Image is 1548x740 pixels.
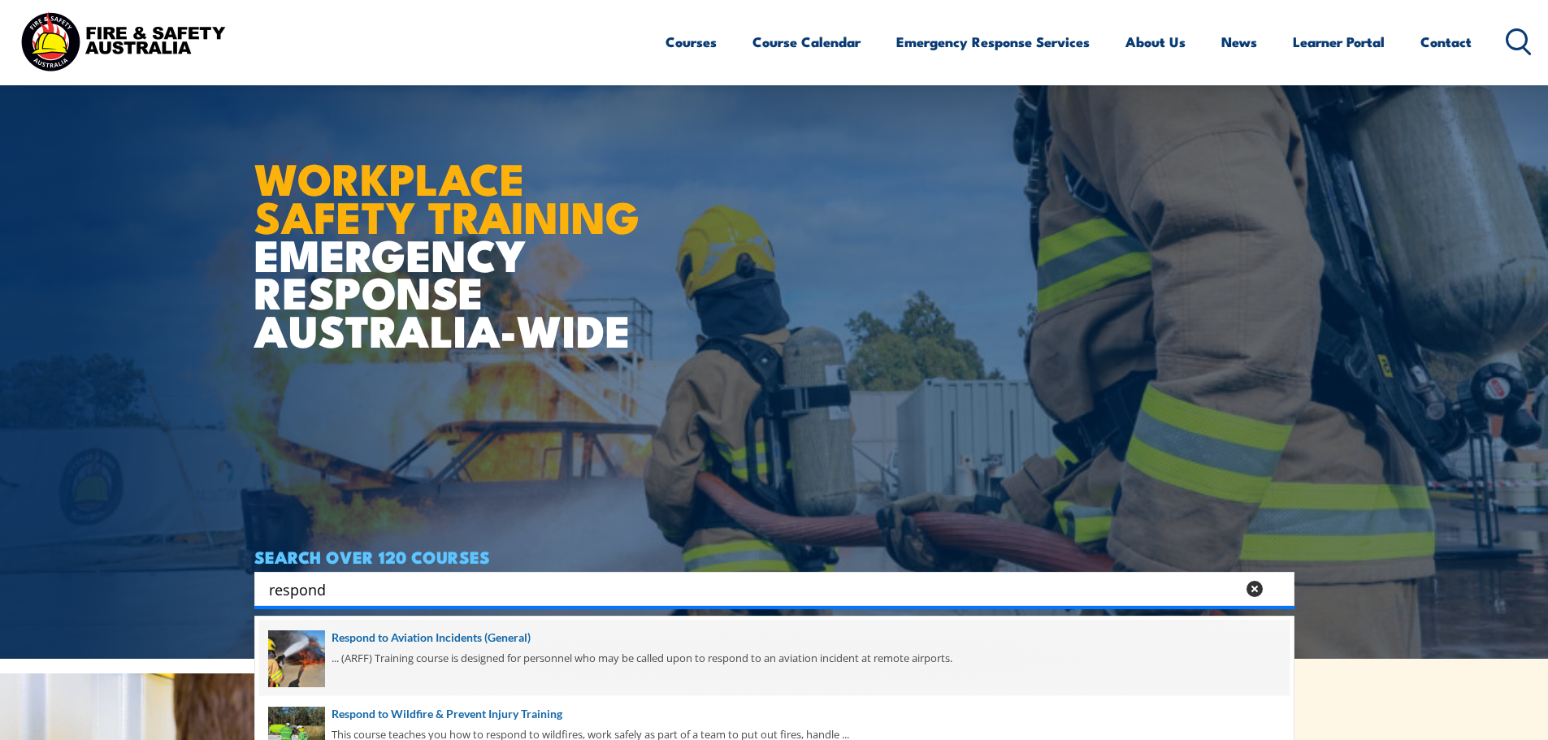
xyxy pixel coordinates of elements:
[1266,578,1289,600] button: Search magnifier button
[272,578,1239,600] form: Search form
[1293,20,1385,63] a: Learner Portal
[1420,20,1472,63] a: Contact
[268,705,1281,723] a: Respond to Wildfire & Prevent Injury Training
[1221,20,1257,63] a: News
[254,143,640,249] strong: WORKPLACE SAFETY TRAINING
[268,629,1281,647] a: Respond to Aviation Incidents (General)
[752,20,861,63] a: Course Calendar
[269,577,1236,601] input: Search input
[254,118,652,348] h1: EMERGENCY RESPONSE AUSTRALIA-WIDE
[896,20,1090,63] a: Emergency Response Services
[254,547,1294,565] h4: SEARCH OVER 120 COURSES
[1125,20,1186,63] a: About Us
[666,20,717,63] a: Courses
